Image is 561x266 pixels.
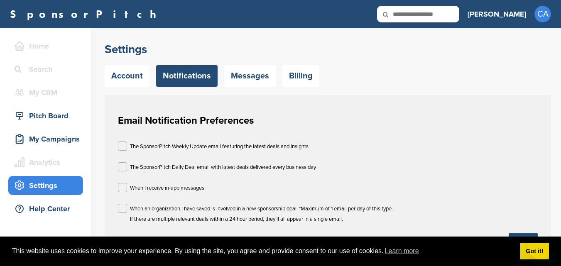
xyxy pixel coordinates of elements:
[8,60,83,79] a: Search
[10,9,162,20] a: SponsorPitch
[12,178,83,193] div: Settings
[12,108,83,123] div: Pitch Board
[468,8,526,20] h3: [PERSON_NAME]
[105,42,551,57] h2: Settings
[105,65,149,87] a: Account
[156,65,218,87] a: Notifications
[8,37,83,56] a: Home
[12,201,83,216] div: Help Center
[224,65,276,87] a: Messages
[8,106,83,125] a: Pitch Board
[12,245,514,257] span: This website uses cookies to improve your experience. By using the site, you agree and provide co...
[8,129,83,149] a: My Campaigns
[8,83,83,102] a: My CRM
[12,155,83,170] div: Analytics
[12,62,83,77] div: Search
[12,132,83,146] div: My Campaigns
[8,199,83,218] a: Help Center
[130,162,316,173] p: The SponsorPitch Daily Deal email with latest deals delivered every business day
[384,245,420,257] a: learn more about cookies
[12,85,83,100] div: My CRM
[468,5,526,23] a: [PERSON_NAME]
[534,6,551,22] span: CA
[8,176,83,195] a: Settings
[130,204,395,225] p: When an organization I have saved is involved in a new sponsorship deal. *Maximum of 1 email per ...
[282,65,319,87] a: Billing
[12,39,83,54] div: Home
[130,183,204,193] p: When I receive in-app messages
[8,153,83,172] a: Analytics
[130,142,309,152] p: The SponsorPitch Weekly Update email featuring the latest deals and insights
[520,243,549,260] a: dismiss cookie message
[528,233,554,259] iframe: Botón para iniciar la ventana de mensajería
[118,113,538,128] h1: Email Notification Preferences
